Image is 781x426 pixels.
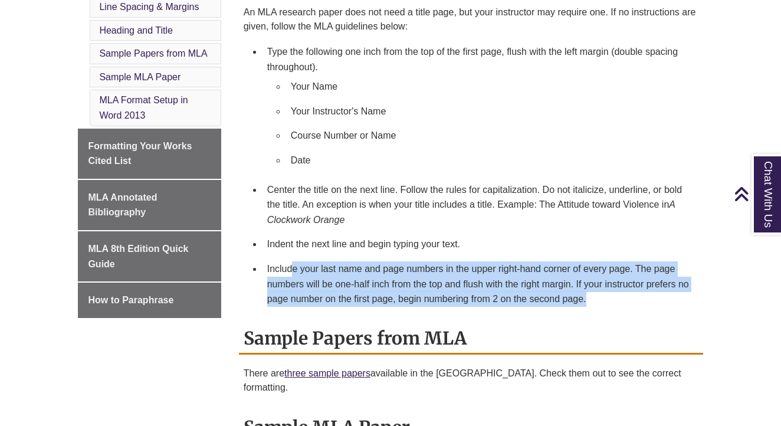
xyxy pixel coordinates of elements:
span: Formatting Your Works Cited List [88,141,192,166]
li: Include your last name and page numbers in the upper right-hand corner of every page. The page nu... [262,257,698,312]
a: MLA 8th Edition Quick Guide [78,231,221,281]
span: How to Paraphrase [88,295,173,305]
a: MLA Annotated Bibliography [78,180,221,230]
a: MLA Format Setup in Word 2013 [99,95,188,120]
li: Date [286,148,694,173]
a: Back to Top [734,186,778,202]
li: Course Number or Name [286,123,694,148]
h2: Sample Papers from MLA [239,323,703,355]
li: Center the title on the next line. Follow the rules for capitalization. Do not italicize, underli... [262,178,698,232]
a: Sample MLA Paper [99,72,181,82]
a: How to Paraphrase [78,283,221,318]
a: Line Spacing & Margins [99,2,199,12]
a: three sample papers [284,368,370,378]
p: There are available in the [GEOGRAPHIC_DATA]. Check them out to see the correct formatting. [244,366,698,395]
li: Your Name [286,74,694,99]
li: Indent the next line and begin typing your text. [262,232,698,257]
a: Formatting Your Works Cited List [78,129,221,179]
a: Heading and Title [99,25,173,35]
li: Your Instructor's Name [286,99,694,124]
span: MLA Annotated Bibliography [88,192,157,218]
p: An MLA research paper does not need a title page, but your instructor may require one. If no inst... [244,5,698,34]
em: A Clockwork Orange [267,199,675,225]
li: Type the following one inch from the top of the first page, flush with the left margin (double sp... [262,40,698,178]
a: Sample Papers from MLA [99,48,207,58]
span: MLA 8th Edition Quick Guide [88,244,188,269]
